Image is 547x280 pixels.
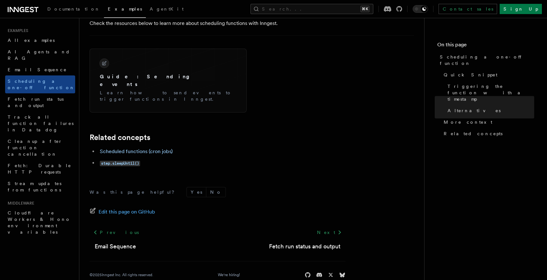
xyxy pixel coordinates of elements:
[448,107,501,114] span: Alternatives
[5,111,75,136] a: Track all function failures in Datadog
[250,4,373,14] button: Search...⌘K
[5,46,75,64] a: AI Agents and RAG
[5,178,75,196] a: Stream updates from functions
[8,79,75,90] span: Scheduling a one-off function
[8,97,64,108] span: Fetch run status and output
[100,148,173,154] a: Scheduled functions (cron jobs)
[100,73,236,88] h3: Guide: Sending events
[47,6,100,12] span: Documentation
[206,187,226,197] button: No
[5,160,75,178] a: Fetch: Durable HTTP requests
[90,227,142,238] a: Previous
[90,133,150,142] a: Related concepts
[146,2,187,17] a: AgentKit
[8,67,67,72] span: Email Sequence
[8,49,70,61] span: AI Agents and RAG
[361,6,369,12] kbd: ⌘K
[90,272,153,277] div: © 2025 Inngest Inc. All rights reserved.
[437,51,534,69] a: Scheduling a one-off function
[8,38,55,43] span: All examples
[100,161,140,166] code: step.sleepUntil()
[108,6,142,12] span: Examples
[5,93,75,111] a: Fetch run status and output
[441,69,534,81] a: Quick Snippet
[448,83,534,102] span: Triggering the function with a timestamp
[439,4,497,14] a: Contact sales
[104,2,146,18] a: Examples
[5,64,75,75] a: Email Sequence
[90,19,345,28] p: Check the resources below to learn more about scheduling functions with Inngest.
[100,89,236,102] p: Learn how to send events to trigger functions in Inngest.
[5,75,75,93] a: Scheduling a one-off function
[441,128,534,139] a: Related concepts
[5,201,34,206] span: Middleware
[8,163,71,175] span: Fetch: Durable HTTP requests
[440,54,534,66] span: Scheduling a one-off function
[187,187,206,197] button: Yes
[5,35,75,46] a: All examples
[444,130,503,137] span: Related concepts
[90,207,155,216] a: Edit this page on GitHub
[5,28,28,33] span: Examples
[150,6,184,12] span: AgentKit
[500,4,542,14] a: Sign Up
[95,242,136,251] a: Email Sequence
[95,54,242,107] a: Guide: Sending eventsLearn how to send events to trigger functions in Inngest.
[444,72,497,78] span: Quick Snippet
[5,207,75,238] a: Cloudflare Workers & Hono environment variables
[269,242,340,251] a: Fetch run status and output
[5,136,75,160] a: Cleanup after function cancellation
[100,160,140,166] a: step.sleepUntil()
[90,189,179,195] p: Was this page helpful?
[44,2,104,17] a: Documentation
[8,181,61,192] span: Stream updates from functions
[441,116,534,128] a: More context
[413,5,428,13] button: Toggle dark mode
[313,227,345,238] a: Next
[8,210,71,235] span: Cloudflare Workers & Hono environment variables
[99,207,155,216] span: Edit this page on GitHub
[445,81,534,105] a: Triggering the function with a timestamp
[444,119,492,125] span: More context
[437,41,534,51] h4: On this page
[445,105,534,116] a: Alternatives
[8,114,74,132] span: Track all function failures in Datadog
[8,139,62,157] span: Cleanup after function cancellation
[218,272,240,277] a: We're hiring!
